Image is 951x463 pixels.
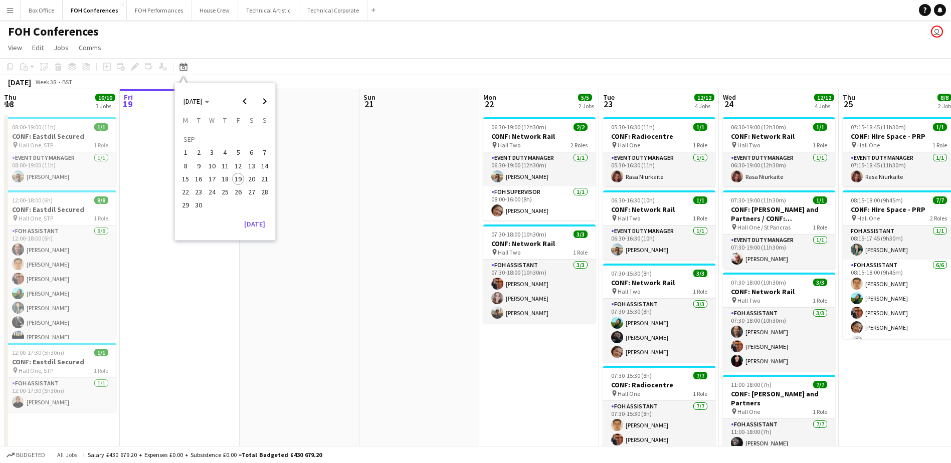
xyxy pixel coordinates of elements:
[219,172,232,185] button: 18-09-2025
[179,133,271,146] td: SEP
[179,159,192,172] button: 08-09-2025
[723,93,736,102] span: Wed
[491,123,546,131] span: 06:30-19:00 (12h30m)
[573,249,588,256] span: 1 Role
[259,173,271,185] span: 21
[482,98,496,110] span: 22
[8,77,31,87] div: [DATE]
[721,98,736,110] span: 24
[813,279,827,286] span: 3/3
[737,408,760,415] span: Hall One
[19,141,53,149] span: Hall One, STP
[723,273,835,371] app-job-card: 07:30-18:00 (10h30m)3/3CONF: Network Rail Hall Two1 RoleFOH Assistant3/307:30-18:00 (10h30m)[PERS...
[737,223,791,231] span: Hall One / St Pancras
[16,451,45,458] span: Budgeted
[603,190,715,260] app-job-card: 06:30-16:30 (10h)1/1CONF: Network Rail Hall Two1 RoleEvent Duty Manager1/106:30-16:30 (10h)[PERSO...
[219,160,231,172] span: 11
[815,102,834,110] div: 4 Jobs
[4,93,17,102] span: Thu
[731,279,786,286] span: 07:30-18:00 (10h30m)
[3,98,17,110] span: 18
[483,260,596,323] app-card-role: FOH Assistant3/307:30-18:00 (10h30m)[PERSON_NAME][PERSON_NAME][PERSON_NAME]
[813,408,827,415] span: 1 Role
[574,123,588,131] span: 2/2
[603,278,715,287] h3: CONF: Network Rail
[232,146,245,159] button: 05-09-2025
[933,196,947,204] span: 7/7
[813,297,827,304] span: 1 Role
[259,186,271,198] span: 28
[179,160,192,172] span: 8
[723,287,835,296] h3: CONF: Network Rail
[219,146,232,159] button: 04-09-2025
[603,132,715,141] h3: CONF: Radiocentre
[579,102,594,110] div: 2 Jobs
[603,152,715,186] app-card-role: Event Duty Manager1/105:30-16:30 (11h)Rasa Niurkaite
[192,185,205,198] button: 23-09-2025
[246,186,258,198] span: 27
[930,214,947,222] span: 2 Roles
[259,160,271,172] span: 14
[242,451,322,458] span: Total Budgeted £430 679.20
[96,102,115,110] div: 3 Jobs
[219,173,231,185] span: 18
[192,1,238,20] button: House Crew
[206,159,219,172] button: 10-09-2025
[8,43,22,52] span: View
[219,185,232,198] button: 25-09-2025
[933,123,947,131] span: 1/1
[611,196,655,204] span: 06:30-16:30 (10h)
[12,123,56,131] span: 08:00-19:00 (11h)
[841,98,855,110] span: 25
[8,24,99,39] h1: FOH Conferences
[232,172,245,185] button: 19-09-2025
[179,199,192,211] span: 29
[32,43,44,52] span: Edit
[33,78,58,86] span: Week 38
[206,146,219,159] button: 03-09-2025
[851,123,906,131] span: 07:15-18:45 (11h30m)
[693,390,707,397] span: 1 Role
[28,41,48,54] a: Edit
[246,147,258,159] span: 6
[723,205,835,223] h3: CONF: [PERSON_NAME] and Partners / CONF: SoftwareOne and ServiceNow
[362,98,375,110] span: 21
[4,41,26,54] a: View
[299,1,367,20] button: Technical Corporate
[723,117,835,186] app-job-card: 06:30-19:00 (12h30m)1/1CONF: Network Rail Hall Two1 RoleEvent Duty Manager1/106:30-19:00 (12h30m)...
[219,159,232,172] button: 11-09-2025
[723,152,835,186] app-card-role: Event Duty Manager1/106:30-19:00 (12h30m)Rasa Niurkaite
[179,186,192,198] span: 22
[723,132,835,141] h3: CONF: Network Rail
[814,94,834,101] span: 12/12
[618,141,640,149] span: Hall One
[183,97,202,106] span: [DATE]
[603,264,715,362] div: 07:30-15:30 (8h)3/3CONF: Network Rail Hall Two1 RoleFOH Assistant3/307:30-15:30 (8h)[PERSON_NAME]...
[192,172,205,185] button: 16-09-2025
[491,230,546,238] span: 07:30-18:00 (10h30m)
[235,91,255,111] button: Previous month
[578,94,592,101] span: 5/5
[232,147,244,159] span: 5
[4,117,116,186] app-job-card: 08:00-19:00 (11h)1/1CONF: Eastdil Secured Hall One, STP1 RoleEvent Duty Manager1/108:00-19:00 (11...
[250,116,254,125] span: S
[50,41,73,54] a: Jobs
[193,199,205,211] span: 30
[255,91,275,111] button: Next month
[603,299,715,362] app-card-role: FOH Assistant3/307:30-15:30 (8h)[PERSON_NAME][PERSON_NAME][PERSON_NAME]
[483,132,596,141] h3: CONF: Network Rail
[237,116,240,125] span: F
[851,196,903,204] span: 08:15-18:00 (9h45m)
[932,141,947,149] span: 1 Role
[618,214,640,222] span: Hall Two
[179,146,192,159] button: 01-09-2025
[603,205,715,214] h3: CONF: Network Rail
[192,146,205,159] button: 02-09-2025
[483,224,596,323] app-job-card: 07:30-18:00 (10h30m)3/3CONF: Network Rail Hall Two1 RoleFOH Assistant3/307:30-18:00 (10h30m)[PERS...
[193,160,205,172] span: 9
[498,141,520,149] span: Hall Two
[4,132,116,141] h3: CONF: Eastdil Secured
[232,160,244,172] span: 12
